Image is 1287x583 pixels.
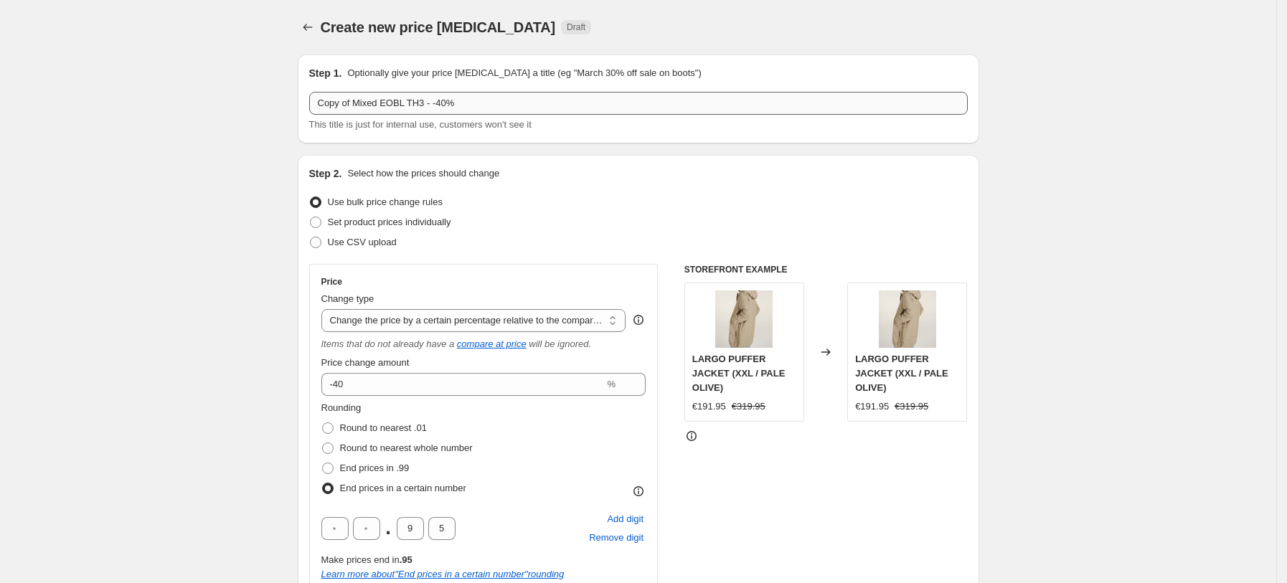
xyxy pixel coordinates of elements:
input: ﹡ [353,517,380,540]
span: % [607,379,616,389]
input: -20 [321,373,605,396]
i: Items that do not already have a [321,338,455,349]
a: Learn more about"End prices in a certain number"rounding [321,569,565,579]
span: End prices in .99 [340,463,410,473]
strike: €319.95 [732,399,765,414]
span: Round to nearest whole number [340,442,473,453]
span: Set product prices individually [328,217,451,227]
img: 243-Largo-Puffer-Jacket-Pale-Olive-031_80x.jpg [879,290,936,348]
button: Price change jobs [298,17,318,37]
h2: Step 1. [309,66,342,80]
span: Make prices end in [321,554,412,565]
div: €191.95 [855,399,889,414]
h6: STOREFRONT EXAMPLE [684,264,968,275]
input: ﹡ [321,517,349,540]
span: LARGO PUFFER JACKET (XXL / PALE OLIVE) [692,354,786,393]
b: .95 [400,554,412,565]
h3: Price [321,276,342,288]
div: €191.95 [692,399,726,414]
p: Optionally give your price [MEDICAL_DATA] a title (eg "March 30% off sale on boots") [347,66,701,80]
i: will be ignored. [529,338,591,349]
span: Price change amount [321,357,410,368]
span: Create new price [MEDICAL_DATA] [321,19,556,35]
span: Round to nearest .01 [340,422,427,433]
button: Remove placeholder [587,529,646,547]
img: 243-Largo-Puffer-Jacket-Pale-Olive-031_80x.jpg [715,290,773,348]
span: Draft [567,22,585,33]
h2: Step 2. [309,166,342,181]
span: LARGO PUFFER JACKET (XXL / PALE OLIVE) [855,354,948,393]
div: help [631,313,646,327]
input: ﹡ [397,517,424,540]
p: Select how the prices should change [347,166,499,181]
span: Remove digit [589,531,643,545]
input: ﹡ [428,517,456,540]
button: Add placeholder [605,510,646,529]
span: Use bulk price change rules [328,196,443,207]
span: Rounding [321,402,362,413]
i: Learn more about " End prices in a certain number " rounding [321,569,565,579]
span: This title is just for internal use, customers won't see it [309,119,532,130]
button: compare at price [457,338,527,349]
strike: €319.95 [895,399,928,414]
span: Change type [321,293,374,304]
span: Add digit [607,512,643,526]
span: . [385,517,392,540]
span: End prices in a certain number [340,483,466,493]
input: 30% off holiday sale [309,92,968,115]
span: Use CSV upload [328,237,397,247]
